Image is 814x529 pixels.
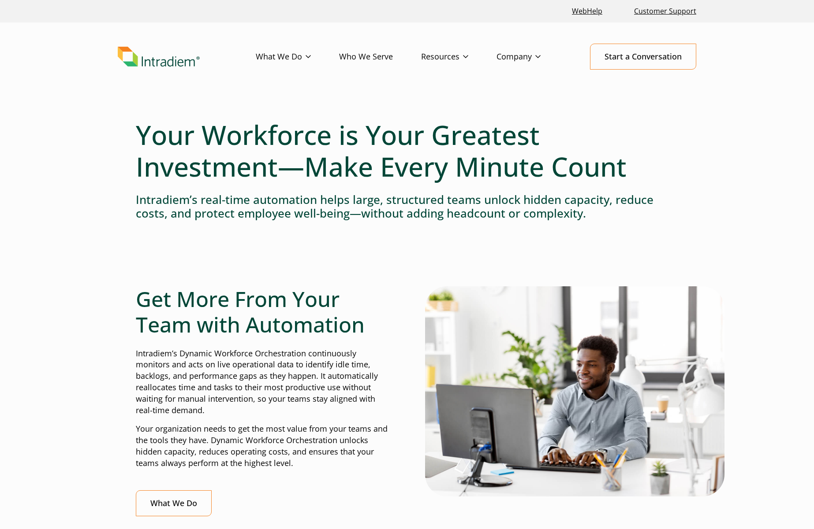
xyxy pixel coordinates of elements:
a: Link to homepage of Intradiem [118,47,256,67]
img: Man typing on computer with real-time automation [425,286,724,496]
a: Who We Serve [339,44,421,70]
a: What We Do [256,44,339,70]
a: Link opens in a new window [568,2,606,21]
p: Your organization needs to get the most value from your teams and the tools they have. Dynamic Wo... [136,423,389,469]
a: Start a Conversation [590,44,696,70]
h2: Get More From Your Team with Automation [136,286,389,337]
a: Resources [421,44,497,70]
a: Customer Support [631,2,700,21]
img: Intradiem [118,47,200,67]
p: Intradiem’s Dynamic Workforce Orchestration continuously monitors and acts on live operational da... [136,348,389,416]
a: What We Do [136,490,212,516]
h1: Your Workforce is Your Greatest Investment—Make Every Minute Count [136,119,678,182]
h4: Intradiem’s real-time automation helps large, structured teams unlock hidden capacity, reduce cos... [136,193,678,220]
a: Company [497,44,569,70]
